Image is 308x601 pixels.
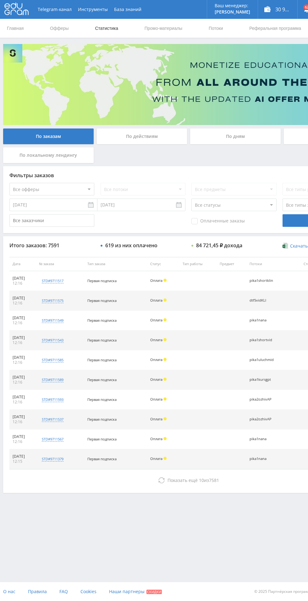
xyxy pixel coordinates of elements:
[163,338,167,341] span: Холд
[109,588,145,594] span: Наши партнеры
[13,395,33,400] div: [DATE]
[13,315,33,320] div: [DATE]
[42,417,63,422] div: std#9711537
[163,397,167,401] span: Холд
[42,298,63,303] div: std#9711575
[209,477,219,483] span: 7581
[150,318,162,322] span: Оплата
[42,338,63,343] div: std#9711543
[3,147,94,163] div: По локальному лендингу
[283,243,288,249] img: xlsx
[87,318,117,323] span: Первая подписка
[9,243,94,248] div: Итого заказов: 7591
[13,276,33,281] div: [DATE]
[87,377,117,382] span: Первая подписка
[217,257,246,271] th: Предмет
[59,582,68,601] a: FAQ
[42,397,63,402] div: std#9711593
[199,477,204,483] span: 10
[87,278,117,283] span: Первая подписка
[250,279,278,283] div: pika1shortklin
[246,257,290,271] th: Потоки
[36,257,84,271] th: № заказа
[250,318,278,322] div: pika1nana
[42,358,63,363] div: std#9711585
[208,19,224,38] a: Потоки
[42,278,63,283] div: std#9711517
[168,477,198,483] span: Показать ещё
[13,439,33,444] div: 12:16
[190,128,281,144] div: По дням
[150,397,162,402] span: Оплата
[13,301,33,306] div: 12:16
[163,417,167,420] span: Холд
[13,335,33,340] div: [DATE]
[13,434,33,439] div: [DATE]
[87,358,117,362] span: Первая подписка
[163,457,167,460] span: Холд
[42,437,63,442] div: std#9711567
[150,417,162,421] span: Оплата
[87,417,117,422] span: Первая подписка
[249,19,302,38] a: Реферальная программа
[150,278,162,283] span: Оплата
[13,296,33,301] div: [DATE]
[13,320,33,325] div: 12:16
[150,357,162,362] span: Оплата
[250,417,278,421] div: pika2ozhivAP
[144,19,183,38] a: Промо-материалы
[168,477,219,483] span: из
[215,3,250,8] p: Ваш менеджер:
[147,257,179,271] th: Статус
[13,459,33,464] div: 12:15
[179,257,217,271] th: Тип работы
[146,590,162,594] span: Скидки
[13,281,33,286] div: 12:16
[13,360,33,365] div: 12:16
[250,378,278,382] div: pika1kursgpt
[28,582,47,601] a: Правила
[9,257,36,271] th: Дата
[13,400,33,405] div: 12:16
[13,340,33,345] div: 12:16
[163,378,167,381] span: Холд
[163,437,167,440] span: Холд
[87,397,117,402] span: Первая подписка
[250,298,278,303] div: dtf5vidKLI
[250,338,278,342] div: pika1shortvid
[80,588,96,594] span: Cookies
[150,456,162,461] span: Оплата
[163,318,167,321] span: Холд
[250,457,278,461] div: pika1nana
[105,243,157,248] div: 619 из них оплачено
[3,582,15,601] a: О нас
[163,358,167,361] span: Холд
[6,19,24,38] a: Главная
[150,337,162,342] span: Оплата
[28,588,47,594] span: Правила
[163,298,167,302] span: Холд
[13,355,33,360] div: [DATE]
[13,419,33,424] div: 12:16
[94,19,119,38] a: Статистика
[13,454,33,459] div: [DATE]
[215,9,250,14] p: [PERSON_NAME]
[42,377,63,382] div: std#9711589
[150,298,162,303] span: Оплата
[109,582,162,601] a: Наши партнеры Скидки
[3,128,94,144] div: По заказам
[13,375,33,380] div: [DATE]
[97,128,187,144] div: По действиям
[87,298,117,303] span: Первая подписка
[42,318,63,323] div: std#9711549
[13,380,33,385] div: 12:16
[13,414,33,419] div: [DATE]
[163,279,167,282] span: Холд
[3,588,15,594] span: О нас
[84,257,147,271] th: Тип заказа
[49,19,69,38] a: Офферы
[80,582,96,601] a: Cookies
[150,377,162,382] span: Оплата
[87,456,117,461] span: Первая подписка
[87,338,117,342] span: Первая подписка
